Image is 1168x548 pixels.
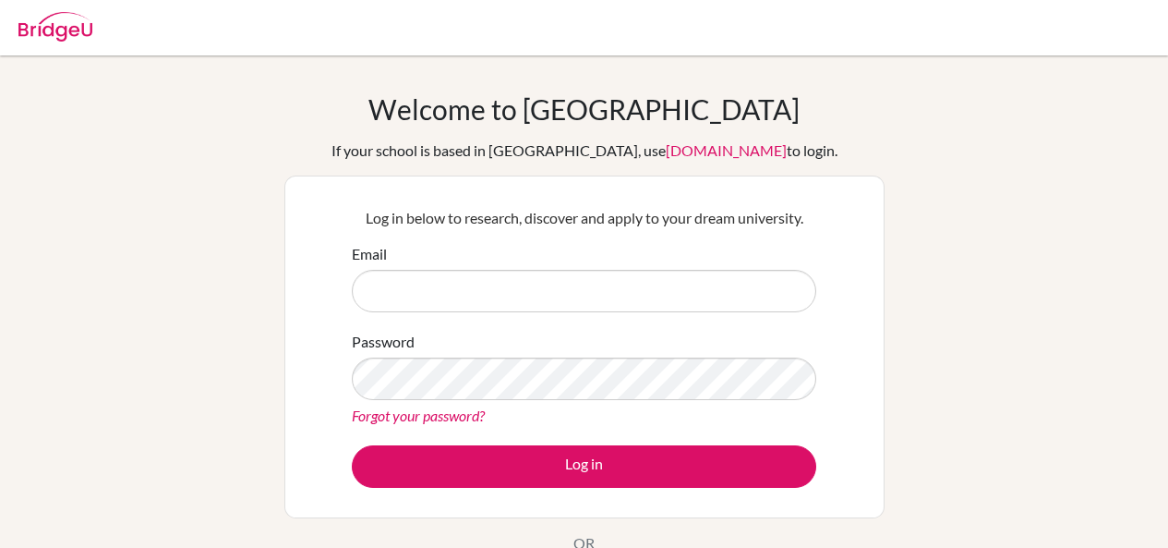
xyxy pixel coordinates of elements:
div: If your school is based in [GEOGRAPHIC_DATA], use to login. [331,140,837,162]
a: [DOMAIN_NAME] [666,141,787,159]
img: Bridge-U [18,12,92,42]
label: Email [352,243,387,265]
label: Password [352,331,415,353]
a: Forgot your password? [352,407,485,424]
h1: Welcome to [GEOGRAPHIC_DATA] [368,92,800,126]
button: Log in [352,445,816,488]
p: Log in below to research, discover and apply to your dream university. [352,207,816,229]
